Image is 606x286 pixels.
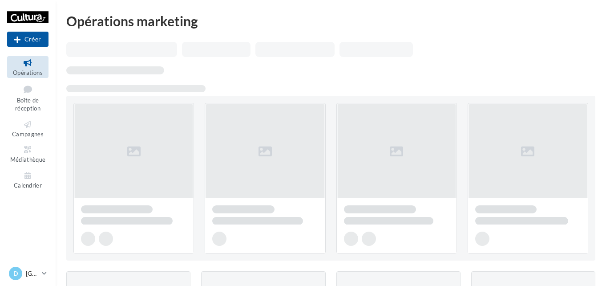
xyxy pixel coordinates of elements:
[7,56,48,78] a: Opérations
[12,131,44,138] span: Campagnes
[26,269,38,278] p: [GEOGRAPHIC_DATA]
[13,69,43,76] span: Opérations
[66,14,595,28] div: Opérations marketing
[7,82,48,114] a: Boîte de réception
[7,143,48,165] a: Médiathèque
[14,182,42,189] span: Calendrier
[13,269,18,278] span: D
[10,156,46,163] span: Médiathèque
[7,265,48,282] a: D [GEOGRAPHIC_DATA]
[7,32,48,47] div: Nouvelle campagne
[7,32,48,47] button: Créer
[7,118,48,139] a: Campagnes
[15,97,40,112] span: Boîte de réception
[7,169,48,191] a: Calendrier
